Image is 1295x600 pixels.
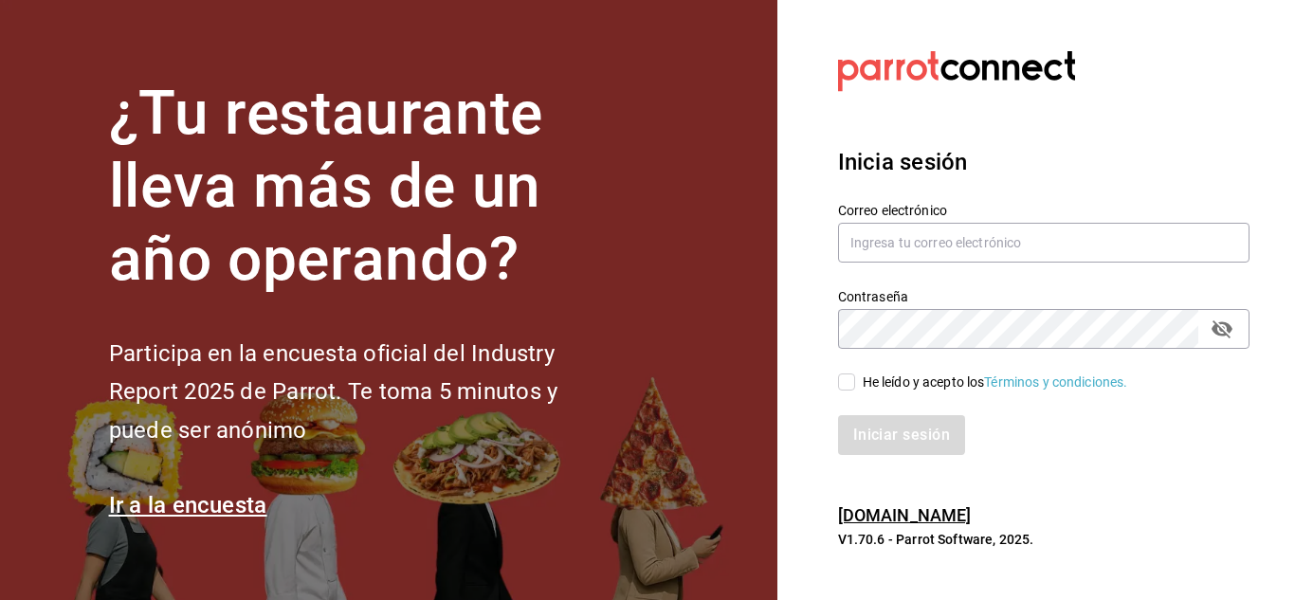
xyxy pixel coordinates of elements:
h1: ¿Tu restaurante lleva más de un año operando? [109,78,621,296]
h2: Participa en la encuesta oficial del Industry Report 2025 de Parrot. Te toma 5 minutos y puede se... [109,335,621,450]
button: passwordField [1206,313,1238,345]
p: V1.70.6 - Parrot Software, 2025. [838,530,1249,549]
a: Términos y condiciones. [984,374,1127,390]
label: Contraseña [838,290,1249,303]
a: Ir a la encuesta [109,492,267,518]
label: Correo electrónico [838,204,1249,217]
input: Ingresa tu correo electrónico [838,223,1249,263]
a: [DOMAIN_NAME] [838,505,972,525]
div: He leído y acepto los [863,373,1128,392]
h3: Inicia sesión [838,145,1249,179]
